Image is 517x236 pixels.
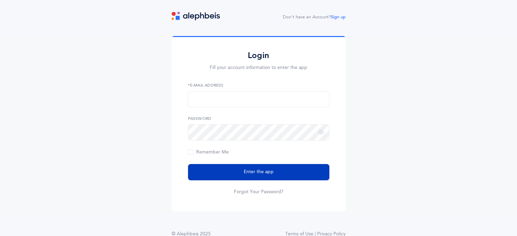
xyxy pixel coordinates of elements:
iframe: Drift Widget Chat Controller [483,202,509,228]
p: Fill your account information to enter the app [188,64,329,71]
span: Remember Me [188,149,229,155]
button: Enter the app [188,164,329,180]
a: Sign up [331,15,346,19]
span: Enter the app [244,168,274,176]
label: Password [188,115,329,122]
img: logo.svg [172,12,220,20]
a: Forgot Your Password? [234,188,283,195]
h2: Login [188,50,329,61]
div: Don't have an Account? [283,14,346,21]
label: *E-Mail Address [188,82,329,88]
